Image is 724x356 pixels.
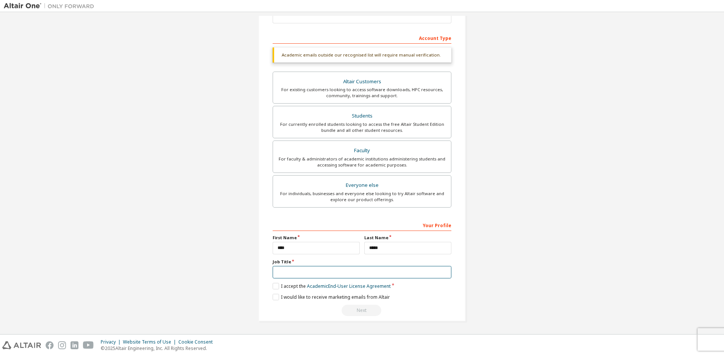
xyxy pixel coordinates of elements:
div: Privacy [101,339,123,345]
label: I would like to receive marketing emails from Altair [273,294,390,300]
div: Academic emails outside our recognised list will require manual verification. [273,47,451,63]
div: Read and acccept EULA to continue [273,305,451,316]
p: © 2025 Altair Engineering, Inc. All Rights Reserved. [101,345,217,351]
label: Last Name [364,235,451,241]
div: Cookie Consent [178,339,217,345]
a: Academic End-User License Agreement [307,283,391,289]
label: I accept the [273,283,391,289]
img: facebook.svg [46,341,54,349]
div: Account Type [273,32,451,44]
div: For currently enrolled students looking to access the free Altair Student Edition bundle and all ... [278,121,446,133]
div: Altair Customers [278,76,446,87]
img: instagram.svg [58,341,66,349]
div: Your Profile [273,219,451,231]
label: First Name [273,235,360,241]
div: For individuals, businesses and everyone else looking to try Altair software and explore our prod... [278,191,446,203]
div: For faculty & administrators of academic institutions administering students and accessing softwa... [278,156,446,168]
div: Website Terms of Use [123,339,178,345]
div: Students [278,111,446,121]
div: For existing customers looking to access software downloads, HPC resources, community, trainings ... [278,87,446,99]
img: youtube.svg [83,341,94,349]
div: Faculty [278,145,446,156]
div: Everyone else [278,180,446,191]
img: altair_logo.svg [2,341,41,349]
label: Job Title [273,259,451,265]
img: linkedin.svg [71,341,78,349]
img: Altair One [4,2,98,10]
